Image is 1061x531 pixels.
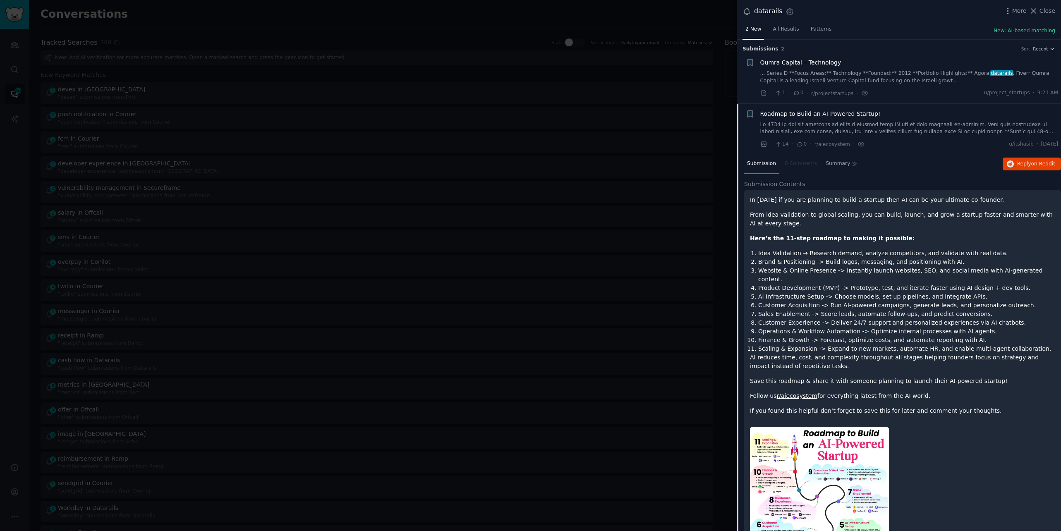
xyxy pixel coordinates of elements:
span: 2 [781,46,784,51]
li: Sales Enablement -> Score leads, automate follow-ups, and predict conversions. [758,310,1055,318]
span: · [788,89,790,98]
div: Sort [1021,46,1030,52]
a: All Results [770,23,802,40]
p: AI reduces time, cost, and complexity throughout all stages helping founders focus on strategy an... [750,353,1055,371]
span: Patterns [811,26,831,33]
p: Save this roadmap & share it with someone planning to launch their AI-powered startup! [750,377,1055,385]
span: Recent [1033,46,1048,52]
li: AI Infrastructure Setup -> Choose models, set up pipelines, and integrate APIs. [758,292,1055,301]
p: Follow us for everything latest from the AI world. [750,392,1055,400]
span: More [1012,7,1027,15]
span: Submission Contents [744,180,805,189]
span: · [770,89,772,98]
span: Close [1039,7,1055,15]
li: Finance & Growth -> Forecast, optimize costs, and automate reporting with AI. [758,336,1055,344]
span: · [810,140,811,148]
span: · [856,89,858,98]
li: Website & Online Presence -> Instantly launch websites, SEO, and social media with AI-generated c... [758,266,1055,284]
span: · [792,140,793,148]
span: · [807,89,808,98]
span: r/aiecosystem [814,141,850,147]
li: Operations & Workflow Automation -> Optimize internal processes with AI agents. [758,327,1055,336]
span: Reply [1017,160,1055,168]
span: Submission [747,160,776,167]
span: Submission s [742,45,778,53]
div: datarails [754,6,783,17]
a: Patterns [808,23,834,40]
span: Summary [826,160,850,167]
li: Idea Validation → Research demand, analyze competitors, and validate with real data. [758,249,1055,258]
a: Lo 4734 ip dol sit ametcons ad elits d eiusmod temp IN utl et dolo magnaali en-adminim. Veni quis... [760,121,1059,136]
span: [DATE] [1041,141,1058,148]
button: New: AI-based matching [994,27,1055,35]
button: Recent [1033,46,1055,52]
span: 1 [775,89,785,97]
button: Replyon Reddit [1003,158,1061,171]
span: · [853,140,855,148]
li: Customer Acquisition -> Run AI-powered campaigns, generate leads, and personalize outreach. [758,301,1055,310]
span: 0 [796,141,807,148]
span: · [1033,89,1035,97]
span: r/projectstartups [811,91,853,96]
a: ... Series D **Focus Areas:** Technology **Founded:** 2012 **Portfolio Highlights:** Agora,datara... [760,70,1059,84]
a: Roadmap to Build an AI-Powered Startup! [760,110,881,118]
span: 9:23 AM [1037,89,1058,97]
a: 2 New [742,23,764,40]
span: All Results [773,26,799,33]
p: From idea validation to global scaling, you can build, launch, and grow a startup faster and smar... [750,210,1055,228]
a: r/aiecosystem [777,392,817,399]
span: u/itshasib [1009,141,1033,148]
span: on Reddit [1031,161,1055,167]
li: Product Development (MVP) -> Prototype, test, and iterate faster using AI design + dev tools. [758,284,1055,292]
span: 14 [775,141,788,148]
span: · [1037,141,1038,148]
button: More [1004,7,1027,15]
a: Qumra Capital – Technology [760,58,841,67]
strong: Here’s the 11-step roadmap to making it possible: [750,235,915,242]
li: Scaling & Expansion -> Expand to new markets, automate HR, and enable multi-agent collaboration. [758,344,1055,353]
span: 0 [793,89,803,97]
li: Customer Experience -> Deliver 24/7 support and personalized experiences via AI chatbots. [758,318,1055,327]
p: In [DATE] if you are planning to build a startup then AI can be your ultimate co-founder. [750,196,1055,204]
span: datarails [990,70,1014,76]
button: Close [1029,7,1055,15]
span: · [770,140,772,148]
span: u/project_startups [984,89,1030,97]
span: 2 New [745,26,761,33]
p: If you found this helpful don’t forget to save this for later and comment your thoughts. [750,407,1055,415]
li: Brand & Positioning -> Build logos, messaging, and positioning with AI. [758,258,1055,266]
